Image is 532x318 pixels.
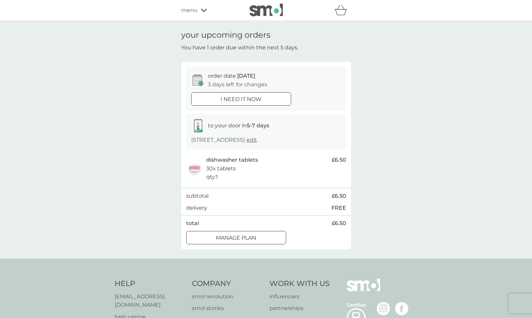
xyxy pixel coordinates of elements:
h1: your upcoming orders [181,30,270,40]
button: Manage plan [186,231,286,244]
span: £6.50 [332,219,346,228]
p: total [186,219,199,228]
p: order date [208,72,255,80]
span: £6.50 [332,156,346,164]
img: smol [250,4,283,16]
a: influencers [269,292,330,301]
p: delivery [186,204,207,212]
p: 3 days left for changes [208,80,267,89]
span: menu [181,6,198,15]
h4: Help [115,279,186,289]
a: smol revolution [192,292,263,301]
img: visit the smol Instagram page [377,302,390,315]
strong: 5-7 days [247,122,269,129]
p: i need it now [221,95,262,104]
span: to your door in [208,122,269,129]
img: visit the smol Facebook page [395,302,408,315]
h4: Company [192,279,263,289]
p: dishwasher tablets [206,156,258,164]
img: smol [347,279,380,301]
p: Manage plan [216,234,256,242]
p: 30x tablets [206,164,236,173]
p: FREE [331,204,346,212]
span: £6.50 [332,192,346,200]
a: smol stories [192,304,263,313]
p: [STREET_ADDRESS] [191,136,257,144]
a: edit [247,137,257,143]
a: [EMAIL_ADDRESS][DOMAIN_NAME] [115,292,186,309]
span: [DATE] [237,73,255,79]
p: You have 1 order due within the next 5 days. [181,43,298,52]
p: qty : 1 [206,173,218,181]
p: subtotal [186,192,209,200]
div: basket [334,4,351,17]
button: i need it now [191,92,291,106]
a: partnerships [269,304,330,313]
h4: Work With Us [269,279,330,289]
